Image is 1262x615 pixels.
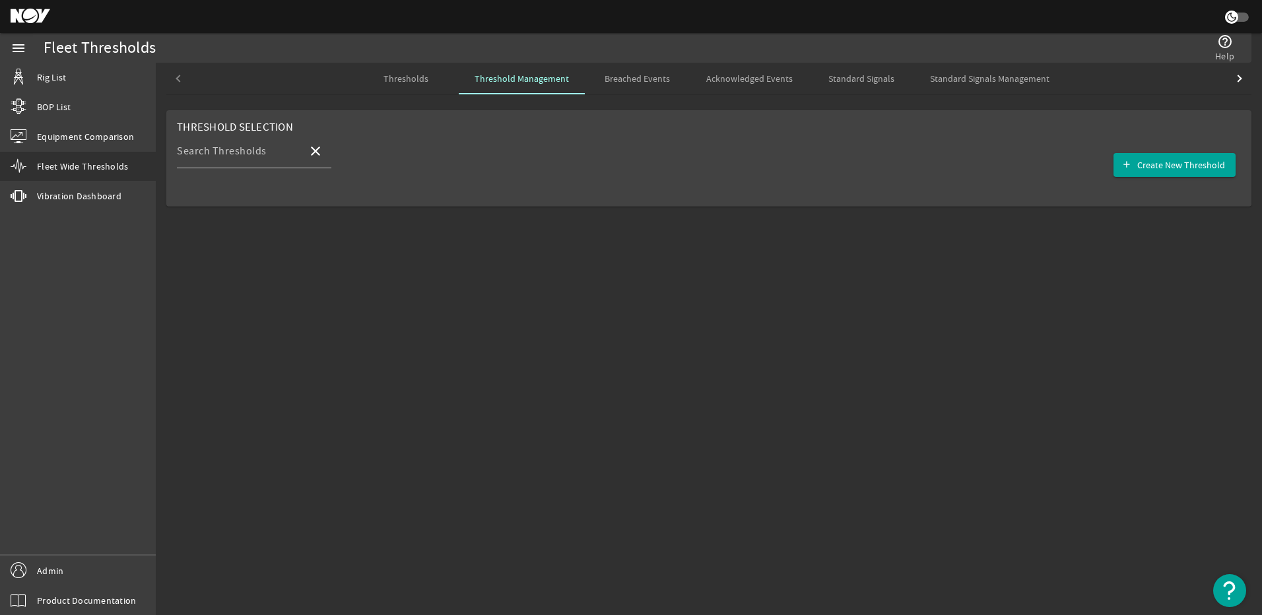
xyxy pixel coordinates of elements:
span: Create New Threshold [1137,158,1225,172]
span: BOP List [37,100,71,113]
span: Admin [37,564,63,577]
span: Vibration Dashboard [37,189,121,203]
button: Create New Threshold [1113,153,1236,177]
span: Threshold Selection [177,120,293,134]
span: Equipment Comparison [37,130,134,143]
span: Rig List [37,71,66,84]
span: Standard Signals Management [930,74,1049,83]
mat-icon: help_outline [1217,34,1233,49]
span: Fleet Wide Thresholds [37,160,128,173]
span: Thresholds [383,74,428,83]
mat-icon: add [1121,160,1132,170]
span: Breached Events [605,74,670,83]
span: Help [1215,49,1234,63]
span: Standard Signals [828,74,894,83]
mat-icon: close [308,143,323,159]
span: Threshold Management [475,74,569,83]
div: Fleet Thresholds [44,42,156,55]
span: Acknowledged Events [706,74,793,83]
mat-icon: menu [11,40,26,56]
span: Product Documentation [37,594,136,607]
button: Open Resource Center [1213,574,1246,607]
mat-label: Search Thresholds [177,145,267,158]
mat-icon: vibration [11,188,26,204]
